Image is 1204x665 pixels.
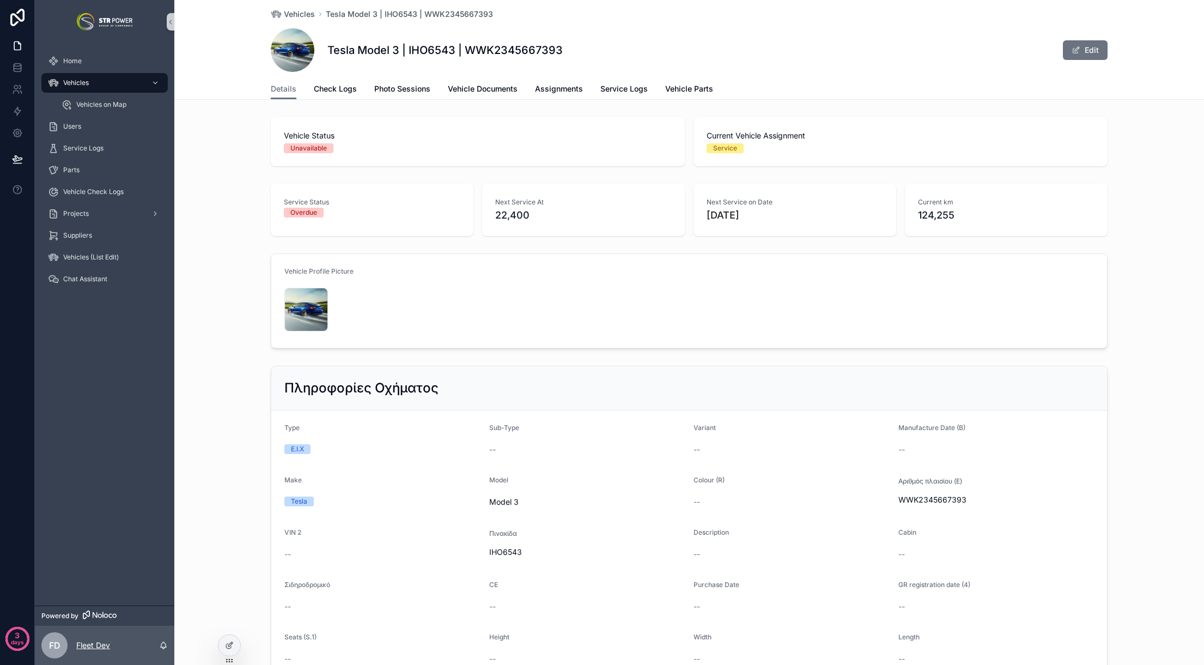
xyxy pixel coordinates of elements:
span: Vehicle Documents [448,83,518,94]
span: Πινακίδα [489,529,517,538]
a: Service Logs [41,138,168,158]
span: Vehicles [284,9,315,20]
span: Chat Assistant [63,275,107,283]
span: FD [49,639,60,652]
span: Seats (S.1) [284,633,317,641]
h1: Tesla Model 3 | IHO6543 | WWK2345667393 [327,43,563,58]
span: Make [284,476,302,484]
span: -- [489,654,496,664]
a: Check Logs [314,79,357,101]
span: Description [694,528,729,536]
span: Next Service At [495,198,544,207]
span: Photo Sessions [374,83,430,94]
span: -- [898,444,905,455]
a: Vehicle Check Logs [41,182,168,202]
span: Αριθμός πλαισίου (E) [898,477,962,486]
a: Photo Sessions [374,79,430,101]
span: Sub-Type [489,424,519,432]
a: Projects [41,204,168,223]
span: Next Service on Date [707,198,773,207]
a: Suppliers [41,226,168,245]
span: Colour (R) [694,476,725,484]
span: IHO6543 [489,547,685,558]
span: Width [694,633,712,641]
a: Vehicle Parts [665,79,713,101]
p: Fleet Dev [76,640,110,651]
a: Vehicles [271,9,315,20]
span: Vehicles [63,78,89,87]
p: 3 [15,630,20,641]
span: VIN 2 [284,528,301,536]
span: Vehicle Status [284,130,672,141]
a: Assignments [535,79,583,101]
span: Purchase Date [694,581,739,589]
span: Service Logs [600,83,648,94]
span: Current Vehicle Assignment [707,130,1094,141]
a: Service Logs [600,79,648,101]
span: Length [898,633,920,641]
div: Unavailable [290,143,327,153]
span: 124,255 [918,208,1094,223]
span: -- [694,601,700,612]
p: days [11,634,24,650]
a: Powered by [35,606,174,626]
span: -- [898,654,905,664]
a: Vehicles on Map [54,95,168,114]
a: Vehicle Documents [448,79,518,101]
div: Service [713,143,737,153]
a: Vehicles (List Edit) [41,247,168,267]
span: Variant [694,424,716,432]
span: -- [694,549,700,560]
span: -- [284,654,291,664]
span: Vehicle Parts [665,83,713,94]
span: Powered by [41,612,78,620]
a: Users [41,117,168,136]
span: Current km [918,198,953,207]
span: Check Logs [314,83,357,94]
span: Projects [63,209,89,218]
span: Suppliers [63,231,92,240]
h2: Πληροφορίες Οχήματος [284,379,439,397]
div: Tesla [291,497,307,506]
span: Type [284,424,300,432]
a: Home [41,51,168,71]
img: App logo [77,13,132,31]
span: Vehicles (List Edit) [63,253,119,262]
a: Chat Assistant [41,269,168,289]
span: -- [284,601,291,612]
button: Edit [1063,40,1108,60]
span: Vehicle Check Logs [63,188,124,196]
span: WWK2345667393 [898,494,1094,505]
div: Overdue [290,208,317,217]
span: Assignments [535,83,583,94]
a: Tesla Model 3 | IHO6543 | WWK2345667393 [326,9,493,20]
div: scrollable content [35,44,174,303]
span: -- [489,444,496,455]
span: -- [694,497,700,507]
span: 22,400 [495,208,672,223]
span: Σιδηροδρομικό [284,581,330,589]
a: Parts [41,160,168,180]
a: Vehicles [41,73,168,93]
span: Height [489,633,509,641]
span: -- [489,601,496,612]
span: Service Status [284,198,329,207]
span: Service Logs [63,144,104,153]
p: [DATE] [707,208,739,223]
span: Model 3 [489,497,685,507]
span: -- [694,654,700,664]
span: CE [489,581,498,589]
span: Parts [63,166,80,174]
span: Home [63,57,82,65]
a: Details [271,79,296,100]
span: Details [271,83,296,94]
span: -- [284,549,291,560]
span: -- [898,549,905,560]
span: -- [694,444,700,455]
span: Vehicle Profile Picture [284,267,354,275]
span: Model [489,476,508,484]
span: Manufacture Date (B) [898,424,965,432]
span: Users [63,122,81,131]
span: GR registration date (4) [898,581,970,589]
